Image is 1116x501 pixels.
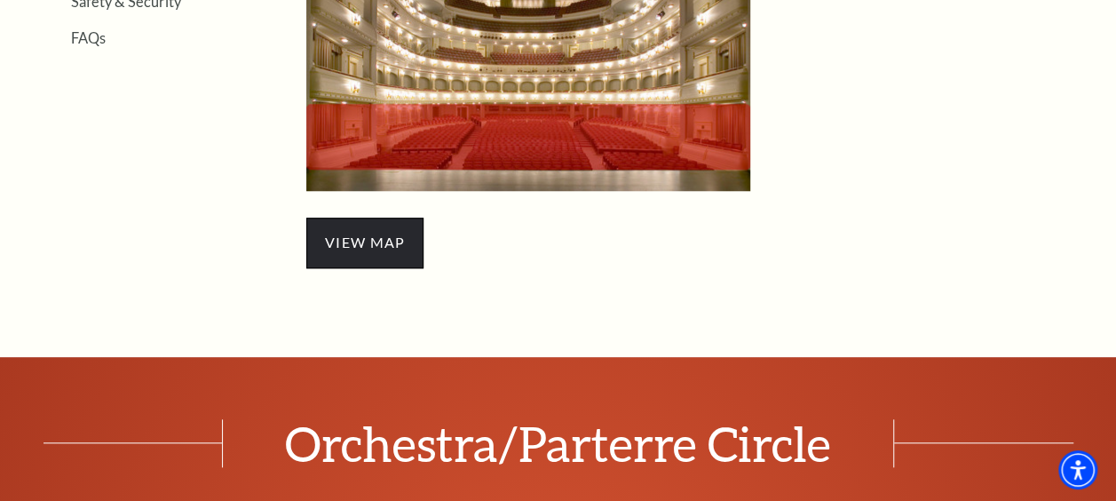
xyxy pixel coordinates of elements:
[222,419,894,467] span: Orchestra/Parterre Circle
[1058,450,1097,489] div: Accessibility Menu
[306,218,423,267] span: view map
[306,39,750,60] a: Orchestra/Parterre Circle Seating Map - open in a new tab
[71,29,106,46] a: FAQs
[306,231,423,251] a: view map - open in a new tab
